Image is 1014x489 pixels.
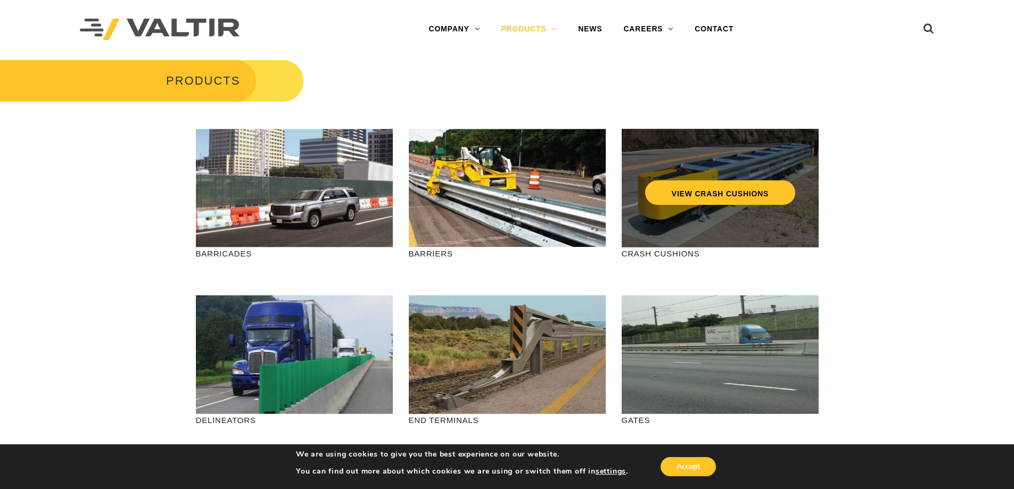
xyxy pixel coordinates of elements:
img: Valtir [80,19,240,40]
p: CRASH CUSHIONS [622,247,819,260]
a: CAREERS [613,19,684,40]
p: GATES [622,414,819,426]
p: We are using cookies to give you the best experience on our website. [296,450,628,459]
p: BARRIERS [409,247,606,260]
a: PRODUCTS [490,19,567,40]
p: BARRICADES [196,247,393,260]
p: DELINEATORS [196,414,393,426]
a: NEWS [567,19,613,40]
a: VIEW CRASH CUSHIONS [645,180,795,205]
button: Accept [661,457,716,476]
button: settings [596,467,626,476]
p: You can find out more about which cookies we are using or switch them off in . [296,467,628,476]
p: END TERMINALS [409,414,606,426]
a: COMPANY [418,19,490,40]
a: CONTACT [684,19,744,40]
